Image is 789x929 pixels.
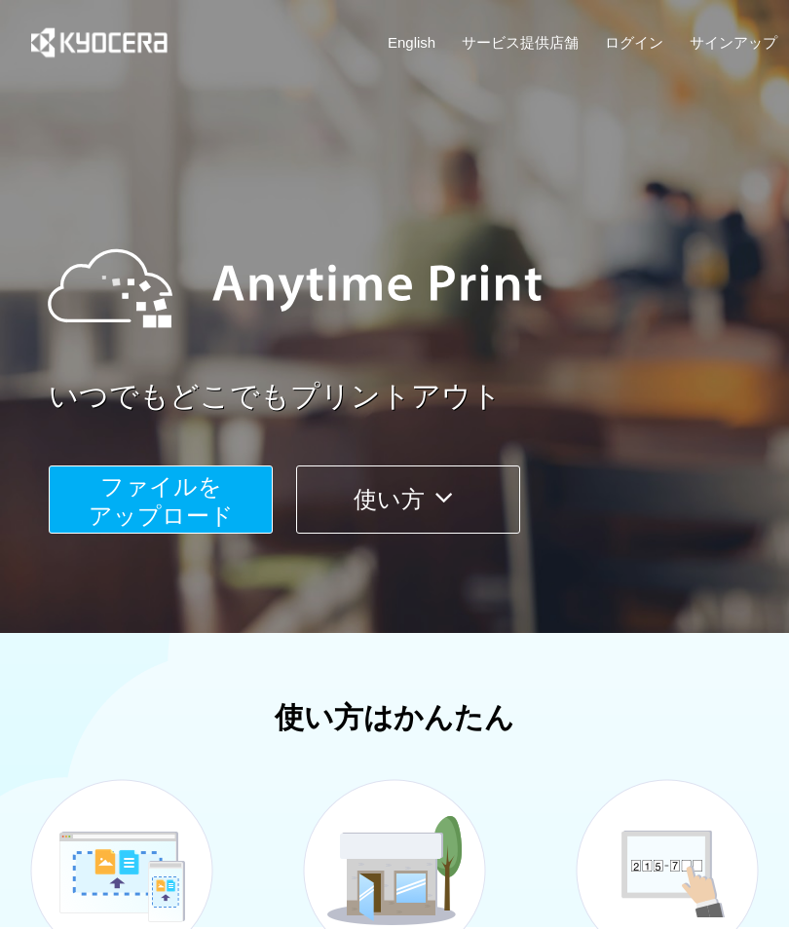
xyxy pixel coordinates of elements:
[89,473,234,529] span: ファイルを ​​アップロード
[296,465,520,534] button: 使い方
[605,32,663,53] a: ログイン
[49,376,789,418] a: いつでもどこでもプリントアウト
[388,32,435,53] a: English
[49,465,273,534] button: ファイルを​​アップロード
[462,32,579,53] a: サービス提供店舗
[690,32,777,53] a: サインアップ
